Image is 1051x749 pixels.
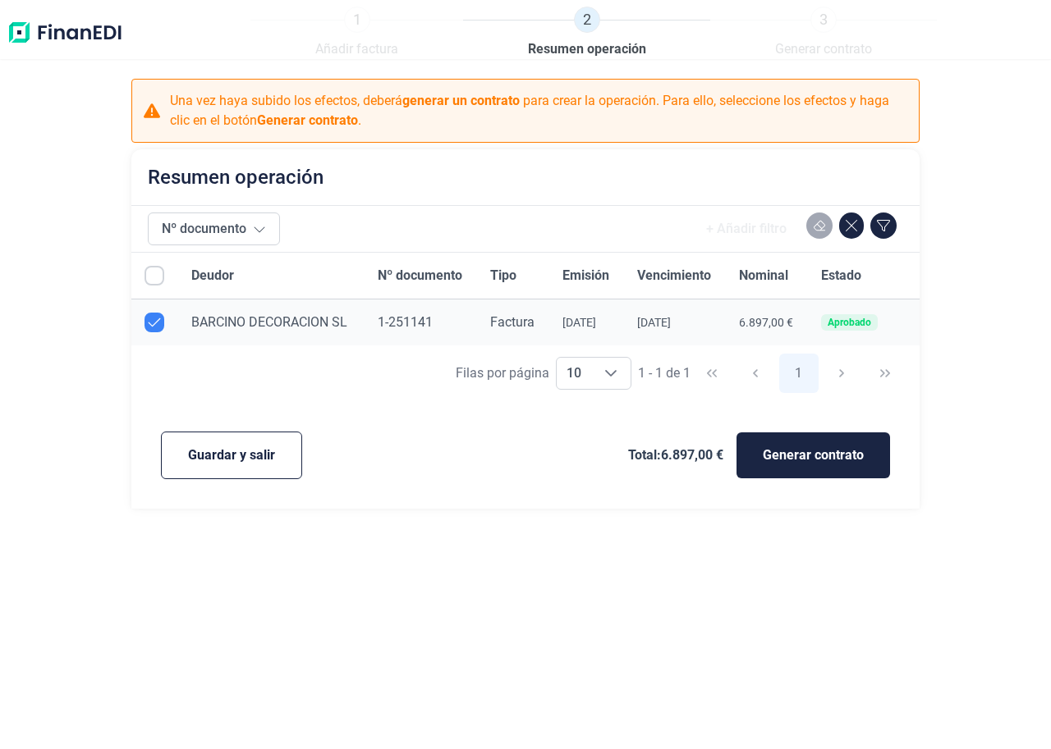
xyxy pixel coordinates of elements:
span: Emisión [562,266,609,285]
span: 10 [557,358,591,389]
button: Previous Page [736,354,775,393]
div: Filas por página [456,363,549,383]
p: Una vez haya subido los efectos, deberá para crear la operación. Para ello, seleccione los efecto... [170,91,909,130]
button: First Page [692,354,732,393]
div: Row Unselected null [145,313,164,332]
button: Next Page [822,354,861,393]
span: Tipo [490,266,516,285]
button: Nº documento [148,212,280,245]
b: generar un contrato [402,93,520,108]
span: Resumen operación [528,39,646,59]
div: 6.897,00 € [739,316,795,329]
button: Last Page [865,354,905,393]
h2: Resumen operación [148,166,324,189]
span: 2 [574,7,600,33]
span: Total: 6.897,00 € [628,445,723,465]
div: All items unselected [145,266,164,285]
b: Generar contrato [257,112,358,128]
span: Factura [490,314,535,330]
img: Logo de aplicación [7,7,123,59]
span: Generar contrato [763,445,864,465]
span: BARCINO DECORACION SL [191,314,347,330]
div: Choose [591,358,631,389]
span: Deudor [191,266,234,285]
span: Nº documento [378,266,462,285]
a: 2Resumen operación [528,7,646,59]
span: Vencimiento [637,266,711,285]
span: Guardar y salir [188,445,275,465]
span: Nominal [739,266,788,285]
div: Aprobado [828,317,871,327]
span: 1-251141 [378,314,433,330]
div: [DATE] [562,316,611,329]
button: Guardar y salir [161,432,302,479]
button: Page 1 [779,354,819,393]
span: 1 - 1 de 1 [638,367,691,380]
button: Generar contrato [737,432,890,478]
div: [DATE] [637,316,713,329]
span: Estado [821,266,861,285]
